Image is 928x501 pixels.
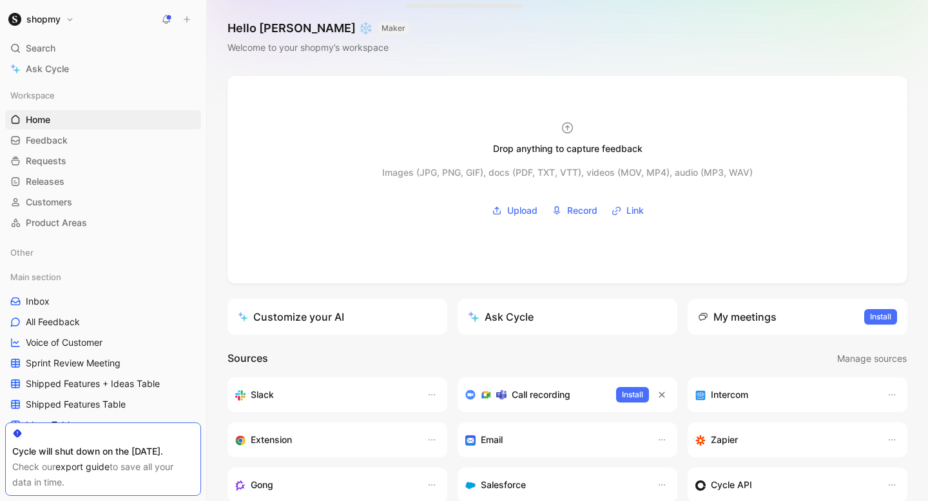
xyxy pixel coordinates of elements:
span: Main section [10,270,61,283]
h3: Intercom [711,387,748,402]
a: All Feedback [5,312,201,332]
div: Forward emails to your feedback inbox [465,432,644,448]
button: Link [607,201,648,220]
span: Customers [26,196,72,209]
a: Home [5,110,201,129]
span: Shipped Features + Ideas Table [26,377,160,390]
h3: Salesforce [481,477,526,493]
h3: Extension [251,432,292,448]
div: My meetings [698,309,777,325]
a: Releases [5,172,201,191]
span: Product Areas [26,216,87,229]
h3: Cycle API [711,477,752,493]
div: Other [5,243,201,262]
button: Manage sources [836,350,907,367]
div: Capture feedback from thousands of sources with Zapier (survey results, recordings, sheets, etc). [695,432,874,448]
button: Install [616,387,649,402]
a: Customize your AI [227,299,447,335]
div: Customize your AI [238,309,344,325]
h3: Slack [251,387,274,402]
h3: Email [481,432,503,448]
span: Voice of Customer [26,336,102,349]
div: Record & transcribe meetings from Zoom, Meet & Teams. [465,387,606,402]
div: Main section [5,267,201,287]
span: Upload [507,203,537,218]
a: Sprint Review Meeting [5,354,201,373]
h3: Gong [251,477,273,493]
span: Install [622,388,643,401]
div: Workspace [5,86,201,105]
span: Sprint Review Meeting [26,357,121,370]
a: Shipped Features + Ideas Table [5,374,201,393]
div: Images (JPG, PNG, GIF), docs (PDF, TXT, VTT), videos (MOV, MP4), audio (MP3, WAV) [382,165,753,180]
span: Ideas Table [26,419,75,431]
span: Requests [26,155,66,167]
a: Ideas Table [5,415,201,435]
span: Workspace [10,89,55,102]
div: Sync your customers, send feedback and get updates in Slack [235,387,414,402]
span: Link [626,203,644,218]
div: Capture feedback from anywhere on the web [235,432,414,448]
div: Capture feedback from your incoming calls [235,477,414,493]
h1: Hello [PERSON_NAME] ❄️ [227,21,409,36]
span: Shipped Features Table [26,398,126,411]
span: Ask Cycle [26,61,69,77]
span: Releases [26,175,64,188]
h3: Zapier [711,432,738,448]
span: Inbox [26,295,50,308]
h2: Sources [227,350,268,367]
a: Inbox [5,292,201,311]
button: Upload [487,201,542,220]
img: shopmy [8,13,21,26]
div: Search [5,39,201,58]
button: shopmyshopmy [5,10,77,28]
span: Search [26,41,55,56]
span: Home [26,113,50,126]
div: Sync your customers, send feedback and get updates in Intercom [695,387,874,402]
div: Welcome to your shopmy’s workspace [227,40,409,55]
div: Ask Cycle [468,309,534,325]
span: Feedback [26,134,68,147]
a: Product Areas [5,213,201,232]
div: Drop anything to capture feedback [493,141,643,156]
button: Record [547,201,602,220]
span: Other [10,246,34,259]
div: Other [5,243,201,266]
button: Install [864,309,897,325]
span: Install [870,310,891,323]
a: Customers [5,193,201,212]
a: Feedback [5,131,201,150]
span: Record [567,203,597,218]
span: All Feedback [26,316,80,328]
button: Ask Cycle [458,299,677,335]
a: export guide [55,461,110,472]
div: Cycle will shut down on the [DATE]. [12,444,194,459]
div: Main sectionInboxAll FeedbackVoice of CustomerSprint Review MeetingShipped Features + Ideas Table... [5,267,201,496]
span: Manage sources [837,351,907,366]
div: Sync customers & send feedback from custom sources. Get inspired by our favorite use case [695,477,874,493]
a: Ask Cycle [5,59,201,79]
div: Check our to save all your data in time. [12,459,194,490]
a: Shipped Features Table [5,395,201,414]
a: Voice of Customer [5,333,201,352]
h1: shopmy [26,14,61,25]
button: MAKER [378,22,409,35]
a: Requests [5,151,201,171]
h3: Call recording [512,387,570,402]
